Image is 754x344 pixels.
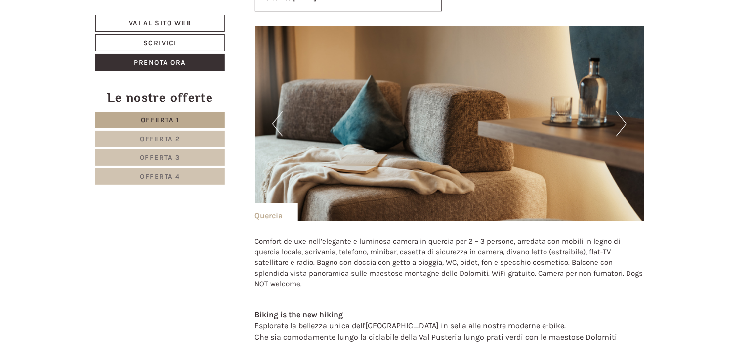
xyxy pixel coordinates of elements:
[95,54,225,71] a: Prenota ora
[15,48,155,55] small: 18:11
[140,135,180,143] span: Offerta 2
[7,27,160,57] div: Buon giorno, come possiamo aiutarla?
[255,26,644,221] img: image
[255,236,644,289] p: Comfort deluxe nell’elegante e luminosa camera in quercia per 2 – 3 persone, arredata con mobili ...
[272,111,283,136] button: Previous
[255,203,298,222] div: Quercia
[141,116,180,124] span: Offerta 1
[95,15,225,32] a: Vai al sito web
[255,309,644,321] div: Biking is the new hiking
[140,153,181,162] span: Offerta 3
[337,261,389,278] button: Invia
[140,172,180,181] span: Offerta 4
[95,34,225,51] a: Scrivici
[15,29,155,37] div: Hotel B&B Feldmessner
[616,111,627,136] button: Next
[177,7,211,24] div: [DATE]
[95,89,225,107] div: Le nostre offerte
